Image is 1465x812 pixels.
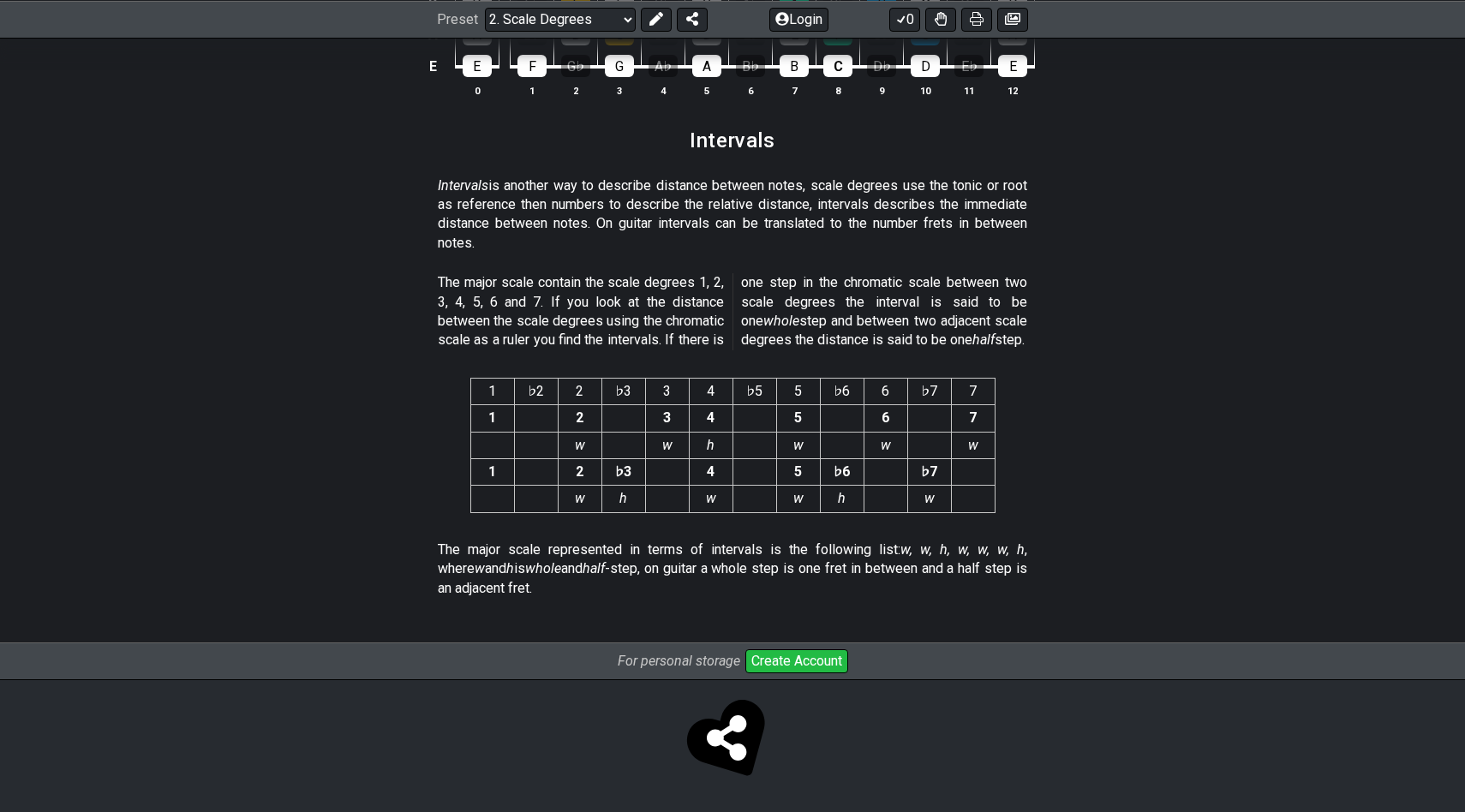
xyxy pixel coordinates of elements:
em: w [575,490,585,506]
strong: ♭6 [834,463,850,480]
strong: 1 [488,409,496,426]
span: Preset [437,11,478,27]
div: G [605,55,634,77]
th: 11 [948,81,991,99]
em: h [707,437,715,453]
em: whole [525,560,561,576]
button: Toggle Dexterity for all fretkits [925,7,956,31]
div: A♭ [649,55,678,77]
strong: 1 [488,463,496,480]
em: half [972,331,995,348]
em: w [575,437,585,453]
i: For personal storage [618,653,740,669]
select: Preset [485,7,636,31]
th: 8 [816,81,860,99]
em: w [706,490,716,506]
strong: 5 [794,409,802,426]
strong: 4 [707,463,715,480]
th: 7 [951,378,995,404]
th: 0 [455,81,499,99]
div: B [780,55,809,77]
div: D♭ [867,55,896,77]
button: Print [961,7,992,31]
em: whole [763,313,799,329]
strong: 5 [794,463,802,480]
div: A [692,55,721,77]
strong: 2 [576,409,583,426]
th: 2 [558,378,601,404]
button: Create image [997,7,1028,31]
div: F [517,55,547,77]
em: w [881,437,891,453]
th: 4 [689,378,732,404]
em: w [968,437,978,453]
em: w [924,490,935,506]
button: Create Account [745,649,848,673]
th: ♭3 [601,378,645,404]
th: 6 [864,378,907,404]
th: 4 [642,81,685,99]
em: h [838,490,846,506]
th: 5 [685,81,729,99]
span: Click to store and share! [691,702,774,785]
em: w [793,437,804,453]
th: 7 [773,81,816,99]
th: 10 [904,81,948,99]
th: ♭5 [732,378,776,404]
strong: 6 [882,409,889,426]
th: 3 [645,378,689,404]
th: 12 [991,81,1035,99]
button: Login [769,7,828,31]
th: 1 [470,378,514,404]
button: Edit Preset [641,7,672,31]
p: The major scale represented in terms of intervals is the following list: , where and is and -step... [438,540,1027,598]
em: w [793,490,804,506]
div: D [911,55,940,77]
th: 2 [554,81,598,99]
div: C [823,55,852,77]
strong: 7 [969,409,977,426]
button: 0 [889,7,920,31]
h2: Intervals [690,131,774,150]
div: E [463,55,492,77]
em: Intervals [438,177,488,194]
p: The major scale contain the scale degrees 1, 2, 3, 4, 5, 6 and 7. If you look at the distance bet... [438,273,1027,350]
div: G♭ [561,55,590,77]
div: E♭ [954,55,984,77]
th: 6 [729,81,773,99]
strong: 4 [707,409,715,426]
td: E [423,50,444,82]
th: 1 [511,81,554,99]
button: Share Preset [677,7,708,31]
div: B♭ [736,55,765,77]
th: 5 [776,378,820,404]
strong: 2 [576,463,583,480]
th: ♭7 [907,378,951,404]
em: w [662,437,673,453]
em: w, w, h, w, w, w, h [900,541,1025,558]
th: 9 [860,81,904,99]
em: w [475,560,485,576]
em: h [619,490,627,506]
th: 3 [598,81,642,99]
strong: ♭3 [615,463,631,480]
strong: ♭7 [921,463,937,480]
th: ♭6 [820,378,864,404]
strong: 3 [663,409,671,426]
p: is another way to describe distance between notes, scale degrees use the tonic or root as referen... [438,176,1027,254]
th: ♭2 [514,378,558,404]
em: h [506,560,514,576]
div: E [998,55,1027,77]
em: half [583,560,605,576]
